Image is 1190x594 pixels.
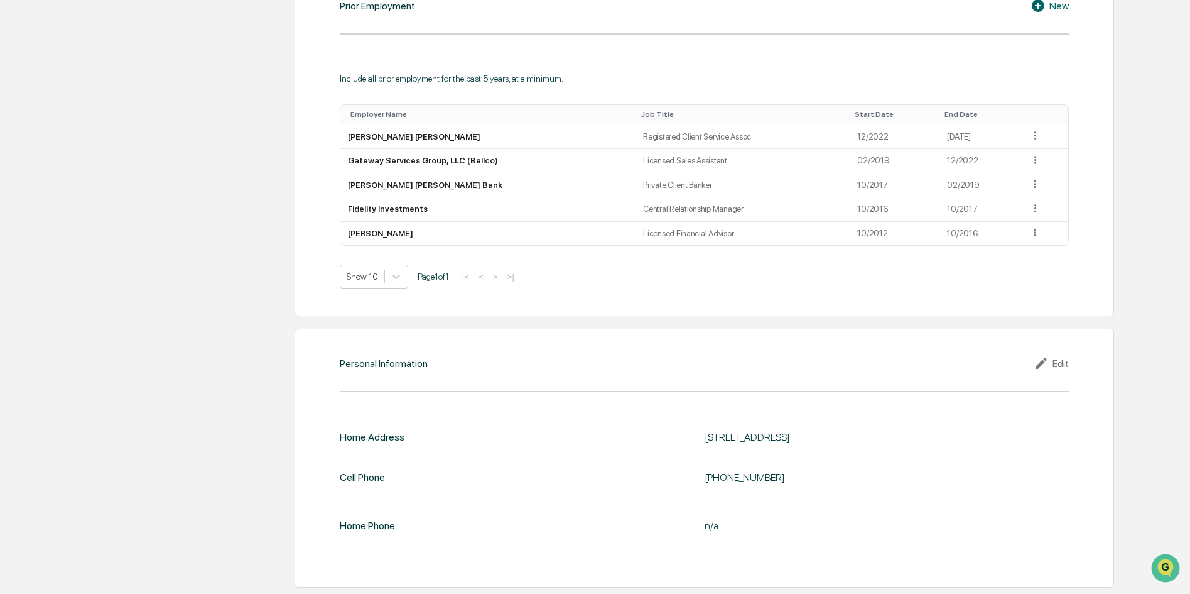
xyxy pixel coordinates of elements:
td: [PERSON_NAME] [340,222,636,246]
button: < [475,272,487,282]
div: 🔎 [13,184,23,194]
td: Licensed Sales Assistant [636,149,850,173]
span: Preclearance [25,158,81,171]
div: Personal Information [340,358,428,370]
div: Include all prior employment for the past 5 years, at a minimum. [340,74,1069,84]
td: [DATE] [939,124,1022,149]
div: Home Address [340,431,404,443]
td: Licensed Financial Advisor [636,222,850,246]
div: Cell Phone [340,463,385,492]
td: 10/2017 [850,173,939,198]
button: Start new chat [214,100,229,115]
td: Fidelity Investments [340,197,636,222]
td: Private Client Banker [636,173,850,198]
td: [PERSON_NAME] [PERSON_NAME] [340,124,636,149]
div: Toggle SortBy [641,110,845,119]
a: 🔎Data Lookup [8,177,84,200]
td: Central Relationship Manager [636,197,850,222]
div: Home Phone [340,512,395,540]
div: Toggle SortBy [855,110,934,119]
div: Start new chat [43,96,206,109]
iframe: Open customer support [1150,553,1184,586]
div: Toggle SortBy [944,110,1017,119]
div: n/a [705,520,1019,532]
div: Toggle SortBy [1032,110,1063,119]
span: Pylon [125,213,152,223]
span: Attestations [104,158,156,171]
img: 1746055101610-c473b297-6a78-478c-a979-82029cc54cd1 [13,96,35,119]
td: [PERSON_NAME] [PERSON_NAME] Bank [340,173,636,198]
div: [STREET_ADDRESS] [705,431,1019,443]
a: Powered byPylon [89,212,152,223]
td: 02/2019 [939,173,1022,198]
button: > [489,272,502,282]
td: 12/2022 [939,149,1022,173]
p: How can we help? [13,26,229,47]
td: Gateway Services Group, LLC (Bellco) [340,149,636,173]
button: |< [458,272,473,282]
div: 🖐️ [13,160,23,170]
td: 12/2022 [850,124,939,149]
div: 🗄️ [91,160,101,170]
td: Registered Client Service Assoc [636,124,850,149]
td: 10/2016 [939,222,1022,246]
button: >| [504,272,518,282]
td: 10/2017 [939,197,1022,222]
td: 10/2016 [850,197,939,222]
div: We're available if you need us! [43,109,159,119]
span: Page 1 of 1 [418,272,449,282]
a: 🖐️Preclearance [8,153,86,176]
td: 10/2012 [850,222,939,246]
div: [PHONE_NUMBER] [705,471,1019,483]
span: Data Lookup [25,182,79,195]
a: 🗄️Attestations [86,153,161,176]
div: Toggle SortBy [350,110,630,119]
div: Edit [1034,356,1069,371]
td: 02/2019 [850,149,939,173]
